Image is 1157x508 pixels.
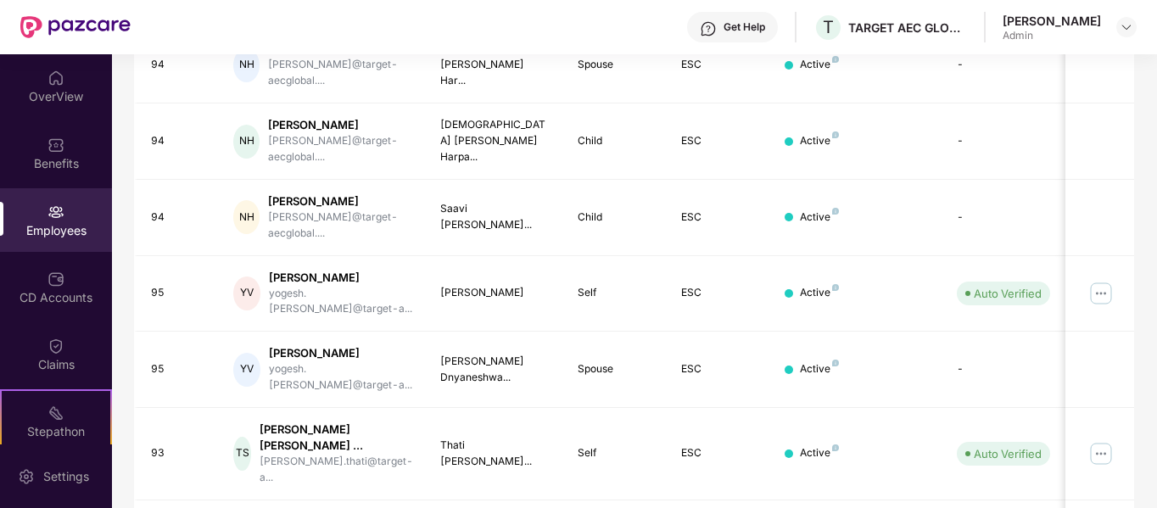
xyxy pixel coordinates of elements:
div: yogesh.[PERSON_NAME]@target-a... [269,286,413,318]
div: [PERSON_NAME] [PERSON_NAME] ... [260,421,413,454]
td: - [943,180,1064,256]
img: svg+xml;base64,PHN2ZyB4bWxucz0iaHR0cDovL3d3dy53My5vcmcvMjAwMC9zdmciIHdpZHRoPSIyMSIgaGVpZ2h0PSIyMC... [48,405,64,421]
div: yogesh.[PERSON_NAME]@target-a... [269,361,413,394]
div: Spouse [578,361,654,377]
td: - [943,27,1064,103]
div: TS [233,437,251,471]
div: Active [800,133,839,149]
img: svg+xml;base64,PHN2ZyBpZD0iQmVuZWZpdHMiIHhtbG5zPSJodHRwOi8vd3d3LnczLm9yZy8yMDAwL3N2ZyIgd2lkdGg9Ij... [48,137,64,154]
img: New Pazcare Logo [20,16,131,38]
div: ESC [681,445,757,461]
div: Auto Verified [974,285,1042,302]
div: Active [800,285,839,301]
div: [PERSON_NAME]@target-aecglobal.... [268,133,413,165]
div: NH [233,48,260,82]
img: svg+xml;base64,PHN2ZyBpZD0iSG9tZSIgeG1sbnM9Imh0dHA6Ly93d3cudzMub3JnLzIwMDAvc3ZnIiB3aWR0aD0iMjAiIG... [48,70,64,87]
div: ESC [681,285,757,301]
div: Preeti [PERSON_NAME] Har... [440,42,551,90]
div: 95 [151,361,207,377]
div: Stepathon [2,423,110,440]
div: Child [578,133,654,149]
div: ESC [681,209,757,226]
div: Active [800,209,839,226]
div: [PERSON_NAME]@target-aecglobal.... [268,57,413,89]
div: ESC [681,133,757,149]
div: Settings [38,468,94,485]
div: YV [233,353,260,387]
td: - [943,103,1064,180]
div: 94 [151,133,207,149]
div: [PERSON_NAME] [440,285,551,301]
img: manageButton [1087,440,1115,467]
img: svg+xml;base64,PHN2ZyBpZD0iU2V0dGluZy0yMHgyMCIgeG1sbnM9Imh0dHA6Ly93d3cudzMub3JnLzIwMDAvc3ZnIiB3aW... [18,468,35,485]
div: [PERSON_NAME]@target-aecglobal.... [268,209,413,242]
div: Self [578,285,654,301]
div: Child [578,209,654,226]
div: 93 [151,445,207,461]
div: [PERSON_NAME] Dnyaneshwa... [440,354,551,386]
div: [PERSON_NAME] [268,193,413,209]
div: Self [578,445,654,461]
div: Active [800,361,839,377]
div: Spouse [578,57,654,73]
img: svg+xml;base64,PHN2ZyBpZD0iRW1wbG95ZWVzIiB4bWxucz0iaHR0cDovL3d3dy53My5vcmcvMjAwMC9zdmciIHdpZHRoPS... [48,204,64,221]
img: svg+xml;base64,PHN2ZyBpZD0iRHJvcGRvd24tMzJ4MzIiIHhtbG5zPSJodHRwOi8vd3d3LnczLm9yZy8yMDAwL3N2ZyIgd2... [1120,20,1133,34]
div: [PERSON_NAME] [269,345,413,361]
span: T [823,17,834,37]
img: svg+xml;base64,PHN2ZyB4bWxucz0iaHR0cDovL3d3dy53My5vcmcvMjAwMC9zdmciIHdpZHRoPSI4IiBoZWlnaHQ9IjgiIH... [832,284,839,291]
div: Saavi [PERSON_NAME]... [440,201,551,233]
div: Active [800,445,839,461]
div: 95 [151,285,207,301]
div: 94 [151,209,207,226]
div: Thati [PERSON_NAME]... [440,438,551,470]
div: [PERSON_NAME] [269,270,413,286]
td: - [943,332,1064,408]
img: svg+xml;base64,PHN2ZyBpZD0iQ0RfQWNjb3VudHMiIGRhdGEtbmFtZT0iQ0QgQWNjb3VudHMiIHhtbG5zPSJodHRwOi8vd3... [48,271,64,287]
img: svg+xml;base64,PHN2ZyB4bWxucz0iaHR0cDovL3d3dy53My5vcmcvMjAwMC9zdmciIHdpZHRoPSI4IiBoZWlnaHQ9IjgiIH... [832,208,839,215]
img: manageButton [1087,280,1115,307]
img: svg+xml;base64,PHN2ZyBpZD0iQ2xhaW0iIHhtbG5zPSJodHRwOi8vd3d3LnczLm9yZy8yMDAwL3N2ZyIgd2lkdGg9IjIwIi... [48,338,64,354]
div: Admin [1003,29,1101,42]
div: [DEMOGRAPHIC_DATA] [PERSON_NAME] Harpa... [440,117,551,165]
div: TARGET AEC GLOBAL PRIVATE LIMITED [848,20,967,36]
div: YV [233,276,260,310]
img: svg+xml;base64,PHN2ZyB4bWxucz0iaHR0cDovL3d3dy53My5vcmcvMjAwMC9zdmciIHdpZHRoPSI4IiBoZWlnaHQ9IjgiIH... [832,360,839,366]
div: [PERSON_NAME].thati@target-a... [260,454,413,486]
img: svg+xml;base64,PHN2ZyB4bWxucz0iaHR0cDovL3d3dy53My5vcmcvMjAwMC9zdmciIHdpZHRoPSI4IiBoZWlnaHQ9IjgiIH... [832,131,839,138]
div: Auto Verified [974,445,1042,462]
div: NH [233,125,260,159]
div: Active [800,57,839,73]
div: [PERSON_NAME] [1003,13,1101,29]
div: Get Help [724,20,765,34]
img: svg+xml;base64,PHN2ZyB4bWxucz0iaHR0cDovL3d3dy53My5vcmcvMjAwMC9zdmciIHdpZHRoPSI4IiBoZWlnaHQ9IjgiIH... [832,56,839,63]
div: ESC [681,57,757,73]
div: ESC [681,361,757,377]
img: svg+xml;base64,PHN2ZyBpZD0iSGVscC0zMngzMiIgeG1sbnM9Imh0dHA6Ly93d3cudzMub3JnLzIwMDAvc3ZnIiB3aWR0aD... [700,20,717,37]
div: [PERSON_NAME] [268,117,413,133]
img: svg+xml;base64,PHN2ZyB4bWxucz0iaHR0cDovL3d3dy53My5vcmcvMjAwMC9zdmciIHdpZHRoPSI4IiBoZWlnaHQ9IjgiIH... [832,444,839,451]
div: 94 [151,57,207,73]
div: NH [233,200,260,234]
